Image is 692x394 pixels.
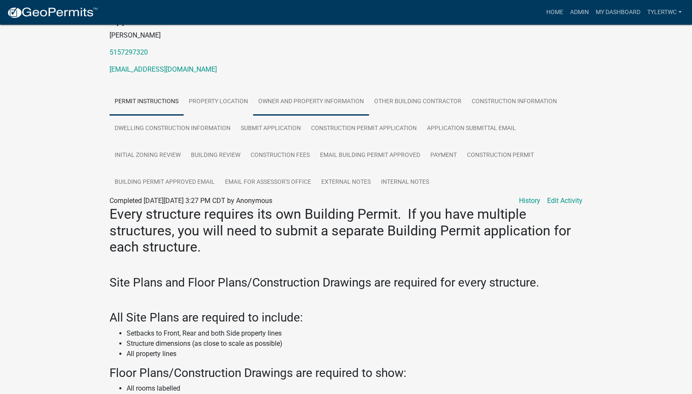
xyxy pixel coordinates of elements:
[644,4,685,20] a: TylerTWC
[110,30,582,41] p: [PERSON_NAME]
[306,115,422,142] a: Construction Permit Application
[127,339,582,349] li: Structure dimensions (as close to scale as possible)
[316,169,376,196] a: External Notes
[110,115,236,142] a: Dwelling Construction Information
[236,115,306,142] a: Submit Application
[110,65,217,73] a: [EMAIL_ADDRESS][DOMAIN_NAME]
[127,328,582,339] li: Setbacks to Front, Rear and both Side property lines
[110,169,220,196] a: Building Permit Approved Email
[127,383,582,394] li: All rooms labelled
[519,196,540,206] a: History
[110,142,186,169] a: Initial Zoning Review
[184,88,253,116] a: Property Location
[467,88,562,116] a: Construction Information
[110,366,582,380] h3: Floor Plans/Construction Drawings are required to show:
[462,142,539,169] a: Construction Permit
[127,349,582,359] li: All property lines
[110,310,582,325] h3: All Site Plans are required to include:
[543,4,567,20] a: Home
[110,88,184,116] a: Permit Instructions
[425,142,462,169] a: Payment
[567,4,592,20] a: Admin
[110,275,582,290] h3: Site Plans and Floor Plans/Construction Drawings are required for every structure.
[253,88,369,116] a: Owner and Property Information
[186,142,245,169] a: Building Review
[110,48,148,56] a: 5157297320
[369,88,467,116] a: Other Building Contractor
[592,4,644,20] a: My Dashboard
[110,197,272,205] span: Completed [DATE][DATE] 3:27 PM CDT by Anonymous
[110,206,582,255] h2: Every structure requires its own Building Permit. If you have multiple structures, you will need ...
[245,142,315,169] a: Construction Fees
[376,169,434,196] a: Internal Notes
[422,115,521,142] a: Application Submittal Email
[220,169,316,196] a: Email for Assessor's Office
[315,142,425,169] a: Email Building Permit Approved
[547,196,582,206] a: Edit Activity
